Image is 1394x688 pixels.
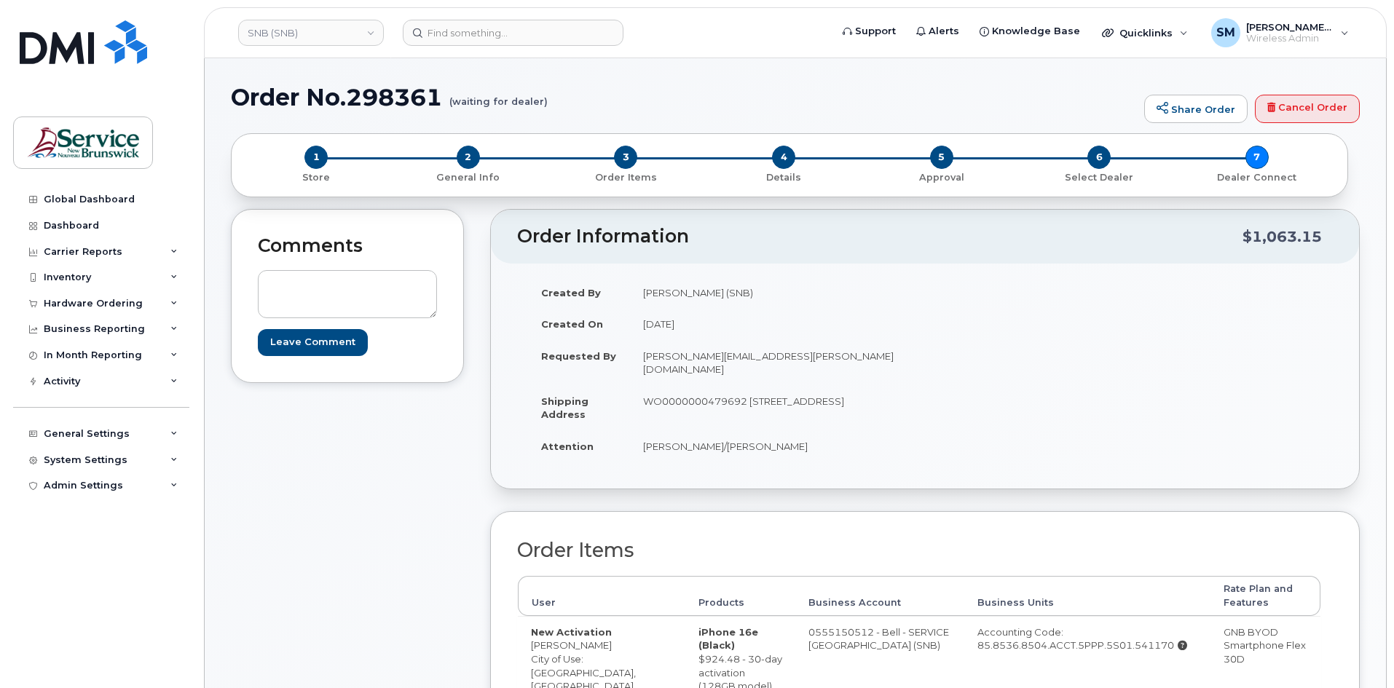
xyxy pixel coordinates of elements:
td: [PERSON_NAME] (SNB) [630,277,914,309]
th: Business Units [964,576,1210,616]
span: 6 [1087,146,1111,169]
strong: Attention [541,440,594,452]
th: User [518,576,685,616]
a: 3 Order Items [547,169,705,184]
h2: Order Items [517,539,1321,561]
a: Share Order [1144,95,1248,124]
span: 4 [772,146,795,169]
p: Select Dealer [1026,171,1173,184]
th: Rate Plan and Features [1210,576,1320,616]
a: 4 Details [705,169,863,184]
input: Leave Comment [258,329,368,356]
div: Accounting Code: 85.8536.8504.ACCT.5PPP.5S01.541170 [977,625,1197,652]
h1: Order No.298361 [231,84,1137,110]
span: 2 [457,146,480,169]
div: $1,063.15 [1243,223,1322,250]
td: [DATE] [630,308,914,340]
p: General Info [395,171,542,184]
strong: Created On [541,318,603,330]
td: [PERSON_NAME]/[PERSON_NAME] [630,430,914,462]
p: Approval [868,171,1015,184]
a: 1 Store [243,169,390,184]
small: (waiting for dealer) [449,84,548,107]
th: Products [685,576,795,616]
a: 2 General Info [390,169,548,184]
span: 1 [304,146,328,169]
span: 5 [930,146,953,169]
strong: Shipping Address [541,395,588,421]
strong: Created By [541,287,601,298]
a: 5 Approval [862,169,1020,184]
strong: Requested By [541,350,616,362]
a: Cancel Order [1255,95,1360,124]
h2: Order Information [517,226,1243,247]
strong: iPhone 16e (Black) [698,626,758,652]
p: Store [249,171,384,184]
p: Details [711,171,857,184]
span: 3 [614,146,637,169]
a: 6 Select Dealer [1020,169,1178,184]
p: Order Items [553,171,699,184]
strong: New Activation [531,626,612,638]
td: [PERSON_NAME][EMAIL_ADDRESS][PERSON_NAME][DOMAIN_NAME] [630,340,914,385]
th: Business Account [795,576,964,616]
td: WO0000000479692 [STREET_ADDRESS] [630,385,914,430]
h2: Comments [258,236,437,256]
